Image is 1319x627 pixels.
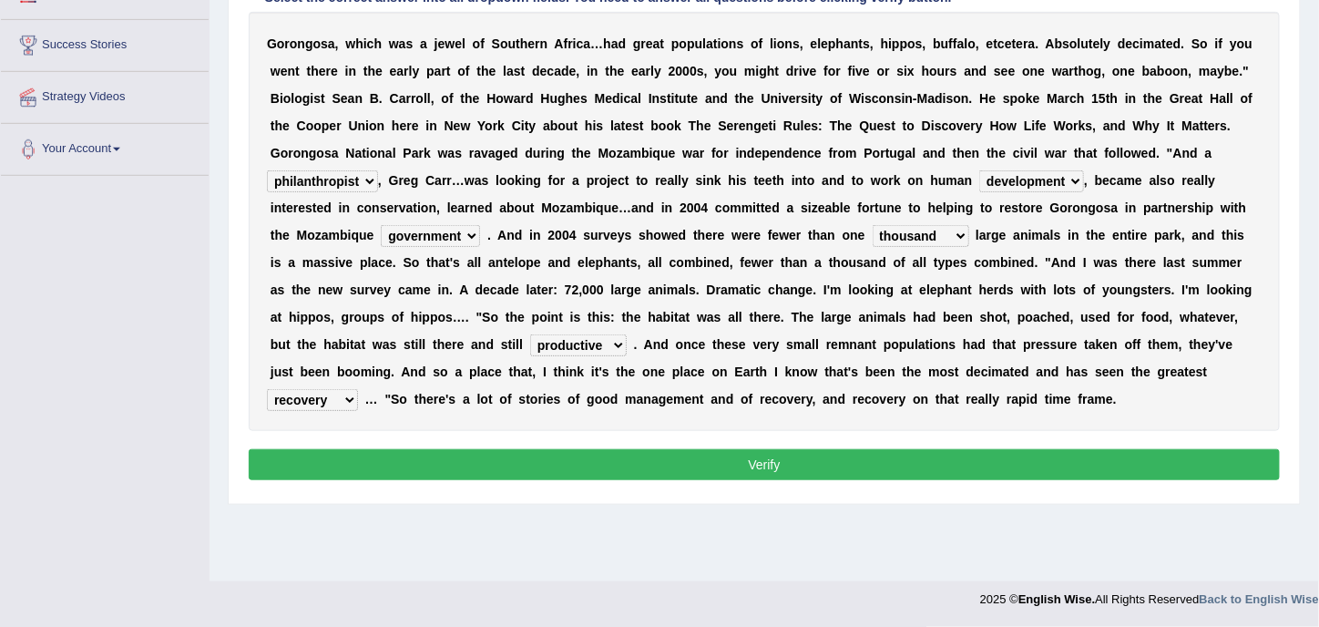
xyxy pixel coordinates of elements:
[863,64,870,78] b: e
[756,64,760,78] b: i
[609,64,618,78] b: h
[307,64,312,78] b: t
[821,36,828,51] b: e
[390,91,399,106] b: C
[976,36,979,51] b: ,
[520,36,528,51] b: h
[1150,64,1158,78] b: a
[1001,64,1008,78] b: e
[406,36,414,51] b: s
[1191,36,1200,51] b: S
[457,64,465,78] b: o
[503,64,506,78] b: l
[442,91,450,106] b: o
[923,36,926,51] b: ,
[283,91,291,106] b: o
[624,91,631,106] b: c
[379,91,383,106] b: .
[363,64,368,78] b: t
[370,91,379,106] b: B
[792,36,800,51] b: s
[1199,64,1210,78] b: m
[367,36,374,51] b: c
[794,64,799,78] b: r
[965,64,972,78] b: a
[1022,64,1030,78] b: o
[1200,592,1319,606] strong: Back to English Wise
[777,36,785,51] b: o
[438,36,445,51] b: e
[1155,36,1162,51] b: a
[413,64,420,78] b: y
[521,91,526,106] b: r
[897,64,905,78] b: s
[1,72,209,118] a: Strategy Videos
[900,36,908,51] b: p
[284,36,289,51] b: r
[473,91,480,106] b: e
[424,91,427,106] b: l
[1069,36,1078,51] b: o
[1087,64,1095,78] b: o
[775,64,780,78] b: t
[646,36,653,51] b: e
[680,36,688,51] b: o
[1055,36,1063,51] b: b
[1089,36,1093,51] b: t
[904,64,907,78] b: i
[442,64,446,78] b: r
[310,91,313,106] b: i
[281,64,288,78] b: e
[540,64,547,78] b: e
[690,64,697,78] b: 0
[1074,64,1079,78] b: t
[811,36,818,51] b: e
[416,91,424,106] b: o
[465,64,470,78] b: f
[721,64,730,78] b: o
[851,36,859,51] b: n
[492,36,500,51] b: S
[844,36,851,51] b: a
[653,36,660,51] b: a
[953,36,957,51] b: f
[271,91,280,106] b: B
[941,36,949,51] b: u
[1102,64,1106,78] b: ,
[332,91,341,106] b: S
[884,64,889,78] b: r
[803,64,810,78] b: v
[526,91,534,106] b: d
[404,64,408,78] b: r
[1201,36,1209,51] b: o
[1181,36,1185,51] b: .
[516,36,520,51] b: t
[704,64,708,78] b: ,
[1126,36,1133,51] b: e
[848,64,853,78] b: f
[744,64,755,78] b: m
[618,64,625,78] b: e
[773,36,777,51] b: i
[267,36,277,51] b: G
[810,64,817,78] b: e
[328,36,335,51] b: a
[249,449,1280,480] button: Verify
[280,91,283,106] b: i
[514,91,521,106] b: a
[363,36,367,51] b: i
[291,91,294,106] b: l
[1046,36,1055,51] b: A
[1120,64,1129,78] b: n
[590,64,598,78] b: n
[331,64,338,78] b: e
[605,91,612,106] b: e
[535,36,539,51] b: r
[929,64,937,78] b: o
[714,64,721,78] b: y
[633,36,641,51] b: g
[426,64,435,78] b: p
[349,64,357,78] b: n
[313,91,321,106] b: s
[486,91,496,106] b: H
